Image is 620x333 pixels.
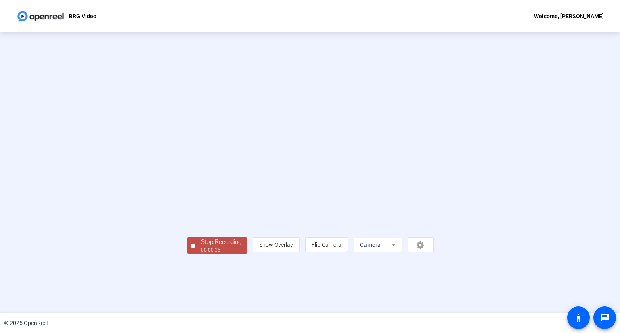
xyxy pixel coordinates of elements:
div: 00:00:35 [201,246,241,254]
p: BRG Video [69,11,96,21]
div: © 2025 OpenReel [4,319,48,327]
span: Flip Camera [312,241,341,248]
button: Flip Camera [305,237,348,252]
button: Stop Recording00:00:35 [187,237,247,254]
mat-icon: message [600,313,610,323]
div: Stop Recording [201,237,241,247]
button: Show Overlay [253,237,300,252]
span: Show Overlay [259,241,293,248]
mat-icon: accessibility [574,313,583,323]
div: Welcome, [PERSON_NAME] [534,11,604,21]
img: OpenReel logo [16,8,65,24]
